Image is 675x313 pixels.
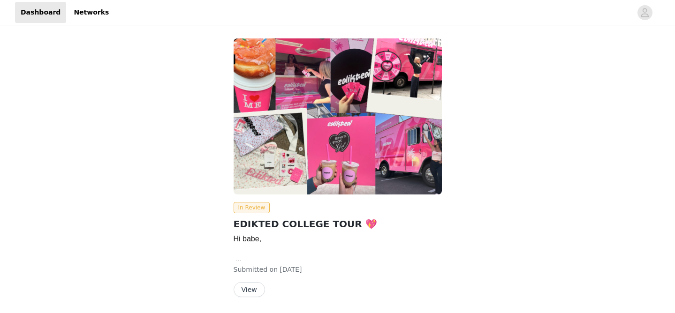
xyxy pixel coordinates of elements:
[234,202,270,213] span: In Review
[234,217,442,231] h2: EDIKTED COLLEGE TOUR 💖
[234,286,265,293] a: View
[234,282,265,297] button: View
[280,266,302,273] span: [DATE]
[234,235,262,243] span: Hi babe,
[68,2,114,23] a: Networks
[640,5,649,20] div: avatar
[234,266,278,273] span: Submitted on
[234,38,442,194] img: Edikted
[15,2,66,23] a: Dashboard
